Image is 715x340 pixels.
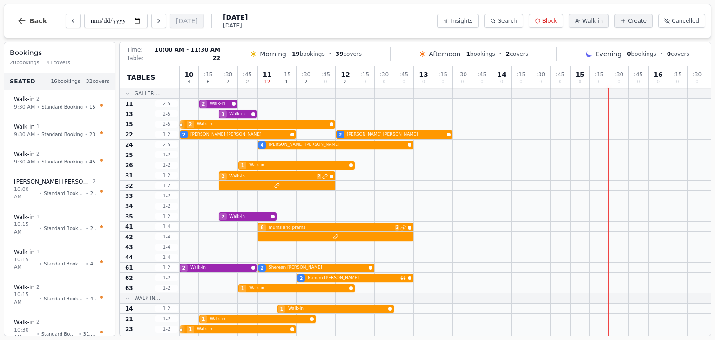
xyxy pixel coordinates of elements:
span: 23 [125,326,133,333]
span: 6 [261,224,264,231]
span: 0 [579,80,581,84]
button: Insights [437,14,479,28]
button: Cancelled [658,14,705,28]
span: Table: [127,54,143,62]
span: Back [29,18,47,24]
span: • [86,225,88,232]
span: 24 [125,141,133,149]
span: 21 [125,315,133,323]
span: 0 [500,80,503,84]
span: 32 [125,182,133,190]
span: 10:15 AM [14,256,37,272]
h3: Bookings [10,48,109,57]
span: : 45 [321,72,330,77]
span: 33 [125,192,133,200]
span: 1 - 4 [155,244,178,251]
span: Walk-in [229,111,250,117]
span: Standard Booking [44,295,84,302]
button: Walk-in 110:15 AM•Standard Booking•47 [8,243,111,277]
span: 2 [300,275,303,282]
span: 0 [657,80,660,84]
span: 1 - 2 [155,274,178,281]
span: : 15 [438,72,447,77]
span: • [86,295,88,302]
span: Walk-in [190,265,250,271]
span: Sherean [PERSON_NAME] [269,265,367,271]
span: 22 [212,54,220,62]
span: 2 [261,265,264,272]
span: • [660,50,663,58]
span: 0 [559,80,561,84]
span: 2 [189,121,192,128]
span: [DATE] [223,13,248,22]
span: 1 - 2 [155,326,178,333]
span: 9:30 AM [14,103,35,111]
span: 4 [261,142,264,149]
span: 32 covers [86,78,109,86]
span: • [85,103,88,110]
span: 2 [202,101,205,108]
span: 1 [36,248,40,256]
span: 31, 32 [83,331,96,338]
span: 0 [539,80,542,84]
span: Block [542,17,557,25]
span: Standard Booking [41,331,77,338]
span: Walk-in [14,248,34,256]
span: 22 [125,131,133,138]
span: 2 [506,51,510,57]
span: 2 [339,131,342,138]
span: Search [498,17,517,25]
span: • [39,260,42,267]
span: 0 [363,80,366,84]
span: : 15 [282,72,291,77]
span: • [37,158,40,165]
span: • [39,295,42,302]
span: 2 [36,319,40,326]
span: Walk-in [249,285,347,292]
span: Seated [10,78,35,85]
span: 16 bookings [51,78,81,86]
button: Walk-in 19:30 AM•Standard Booking•23 [8,118,111,143]
span: 1 - 2 [155,172,178,179]
span: : 30 [223,72,232,77]
span: 22 [90,190,96,197]
span: mums and prams [269,224,393,231]
span: 2 - 5 [155,100,178,107]
span: 39 [336,51,344,57]
span: 43 [125,244,133,251]
span: 2 [36,284,40,292]
span: 1 - 2 [155,182,178,189]
span: • [37,331,40,338]
span: [PERSON_NAME] [PERSON_NAME] [14,178,91,185]
span: : 15 [595,72,604,77]
span: 2 [182,265,186,272]
span: 10 [184,71,193,78]
span: Walk-in [229,173,315,180]
span: 13 [419,71,428,78]
span: Morning [260,49,286,59]
span: 9:30 AM [14,158,35,166]
span: 0 [461,80,464,84]
span: Afternoon [429,49,460,59]
span: covers [506,50,528,58]
span: 26 [125,162,133,169]
span: 3 [222,111,225,118]
span: 34 [125,203,133,210]
span: : 45 [556,72,565,77]
span: 1 - 2 [155,162,178,169]
span: Walk-In... [135,295,161,302]
span: 1 [36,123,40,131]
svg: Customer message [400,275,406,281]
span: 0 [324,80,327,84]
button: Walk-in 110:15 AM•Standard Booking•21 [8,208,111,242]
span: Standard Booking [44,190,84,197]
span: 62 [125,274,133,282]
span: 1 - 4 [155,254,178,261]
span: • [37,131,40,138]
span: Evening [595,49,621,59]
span: 35 [125,213,133,220]
span: 0 [480,80,483,84]
button: Walk-in 210:15 AM•Standard Booking•46 [8,279,111,312]
span: 0 [422,80,425,84]
span: 41 covers [47,59,70,67]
